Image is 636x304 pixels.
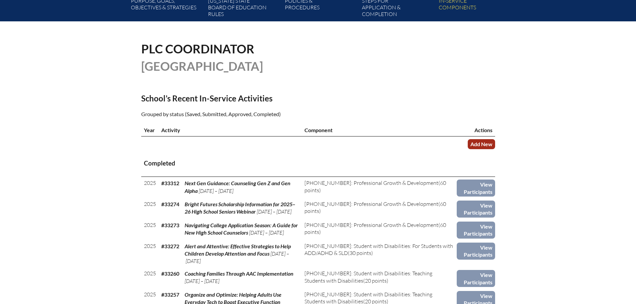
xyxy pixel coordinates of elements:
p: Grouped by status (Saved, Submitted, Approved, Completed) [141,110,376,118]
h3: Completed [144,159,492,168]
th: Activity [159,124,302,136]
span: [PHONE_NUMBER]: Student with Disabilities: Teaching Students with Disabilities [304,270,432,284]
b: #33273 [161,222,179,228]
span: Alert and Attentive: Effective Strategies to Help Children Develop Attention and Focus [185,243,291,257]
span: Next Gen Guidance: Counseling Gen Z and Gen Alpha [185,180,290,194]
b: #33257 [161,291,179,298]
td: 2025 [141,240,159,267]
span: [DATE] – [DATE] [185,278,219,284]
span: [PHONE_NUMBER]: Professional Growth & Development [304,222,438,228]
a: View Participants [457,222,495,239]
b: #33312 [161,180,179,186]
span: PLC Coordinator [141,41,254,56]
a: View Participants [457,201,495,218]
span: Coaching Families Through AAC Implementation [185,270,293,277]
a: View Participants [457,243,495,260]
td: (60 points) [302,198,457,219]
span: [DATE] – [DATE] [199,188,233,194]
span: [PHONE_NUMBER]: Professional Growth & Development [304,201,438,207]
span: [PHONE_NUMBER]: Professional Growth & Development [304,180,438,186]
span: [DATE] – [DATE] [185,250,289,264]
span: Bright Futures Scholarship Information for 2025–26 High School Seniors Webinar [185,201,295,215]
span: [DATE] – [DATE] [257,208,291,215]
td: (30 points) [302,240,457,267]
td: (60 points) [302,177,457,198]
td: 2025 [141,219,159,240]
td: 2025 [141,198,159,219]
b: #33274 [161,201,179,207]
th: Component [302,124,457,136]
h2: School’s Recent In-Service Activities [141,93,376,103]
a: Add New [468,139,495,149]
a: View Participants [457,270,495,287]
th: Year [141,124,159,136]
td: 2025 [141,177,159,198]
td: 2025 [141,267,159,288]
td: (20 points) [302,267,457,288]
th: Actions [457,124,495,136]
span: Navigating College Application Season: A Guide for New High School Counselors [185,222,298,236]
b: #33272 [161,243,179,249]
span: [PHONE_NUMBER]: Student with Disabilities: For Students with ADD/ADHD & SLD [304,243,453,256]
a: View Participants [457,180,495,197]
span: [DATE] – [DATE] [249,229,284,236]
td: (60 points) [302,219,457,240]
span: [GEOGRAPHIC_DATA] [141,59,263,73]
b: #33260 [161,270,179,277]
